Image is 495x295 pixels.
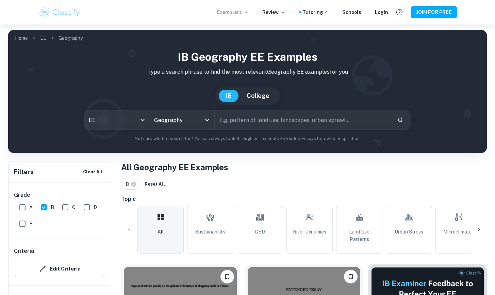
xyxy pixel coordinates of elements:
span: All [158,228,164,236]
span: CBD [255,228,265,236]
span: E [29,220,32,227]
button: Please log in to bookmark exemplars [344,270,358,283]
div: EE [84,110,149,129]
a: Tutoring [302,8,329,16]
p: Review [262,8,285,16]
img: profile cover [8,30,487,153]
button: Open [202,115,212,125]
button: Search [395,114,406,126]
span: D [94,204,97,211]
p: Geography [59,34,83,42]
p: Not sure what to search for? You can always look through our example Extended Essays below for in... [14,135,481,142]
button: JOIN FOR FREE [411,6,457,18]
h6: Filters [14,167,34,177]
button: Please log in to bookmark exemplars [220,270,234,283]
h6: Topic [121,195,487,203]
h6: Criteria [14,247,34,255]
button: Clear All [81,167,104,177]
span: C [72,204,76,211]
p: Exemplars [217,8,249,16]
span: B [126,180,132,188]
button: IB [219,90,238,102]
span: Sustainability [195,228,225,236]
span: B [51,204,54,211]
a: Schools [342,8,361,16]
button: College [240,90,276,102]
a: Login [375,8,388,16]
h6: Grade [14,191,105,199]
h1: All Geography EE Examples [121,161,487,173]
a: Home [15,33,28,43]
button: Edit Criteria [14,261,105,277]
a: EE [40,33,46,43]
p: Type a search phrase to find the most relevant Geography EE examples for you [14,68,481,76]
input: E.g. pattern of land use, landscapes, urban sprawl... [215,110,392,129]
img: Clastify logo [38,5,81,19]
span: Land Use Patterns [339,228,379,243]
span: Urban Stress [395,228,423,236]
button: Reset All [143,179,167,189]
button: Help and Feedback [394,6,405,18]
span: River Dynamics [293,228,326,236]
h1: IB Geography EE examples [14,49,481,65]
span: A [29,204,33,211]
div: B [121,179,140,190]
span: Microclimates [443,228,474,236]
